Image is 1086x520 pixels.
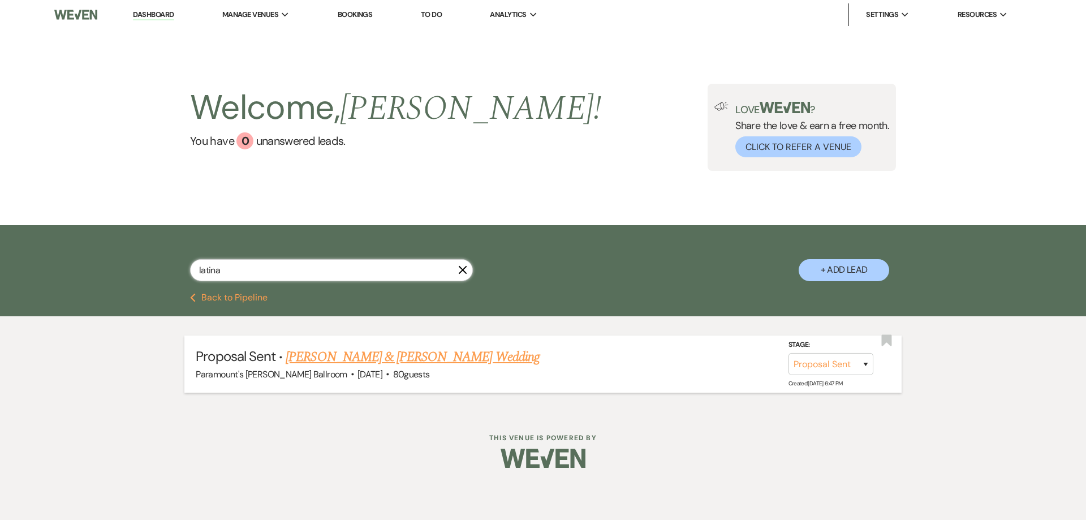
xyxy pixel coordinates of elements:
span: Resources [958,9,997,20]
a: Dashboard [133,10,174,20]
a: [PERSON_NAME] & [PERSON_NAME] Wedding [286,347,539,367]
div: Share the love & earn a free month. [729,102,889,157]
a: Bookings [338,10,373,19]
img: loud-speaker-illustration.svg [714,102,729,111]
span: [DATE] [357,368,382,380]
input: Search by name, event date, email address or phone number [190,259,473,281]
span: Created: [DATE] 6:47 PM [788,380,843,387]
label: Stage: [788,338,873,351]
a: You have 0 unanswered leads. [190,132,601,149]
button: + Add Lead [799,259,889,281]
span: Proposal Sent [196,347,275,365]
img: weven-logo-green.svg [760,102,810,113]
span: Analytics [490,9,526,20]
div: 0 [236,132,253,149]
button: Click to Refer a Venue [735,136,861,157]
a: To Do [421,10,442,19]
button: Back to Pipeline [190,293,268,302]
h2: Welcome, [190,84,601,132]
img: Weven Logo [54,3,97,27]
img: Weven Logo [501,439,585,478]
span: Manage Venues [222,9,278,20]
span: 80 guests [393,368,430,380]
span: [PERSON_NAME] ! [340,83,601,135]
span: Settings [866,9,898,20]
span: Paramount's [PERSON_NAME] Ballroom [196,368,347,380]
p: Love ? [735,102,889,115]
